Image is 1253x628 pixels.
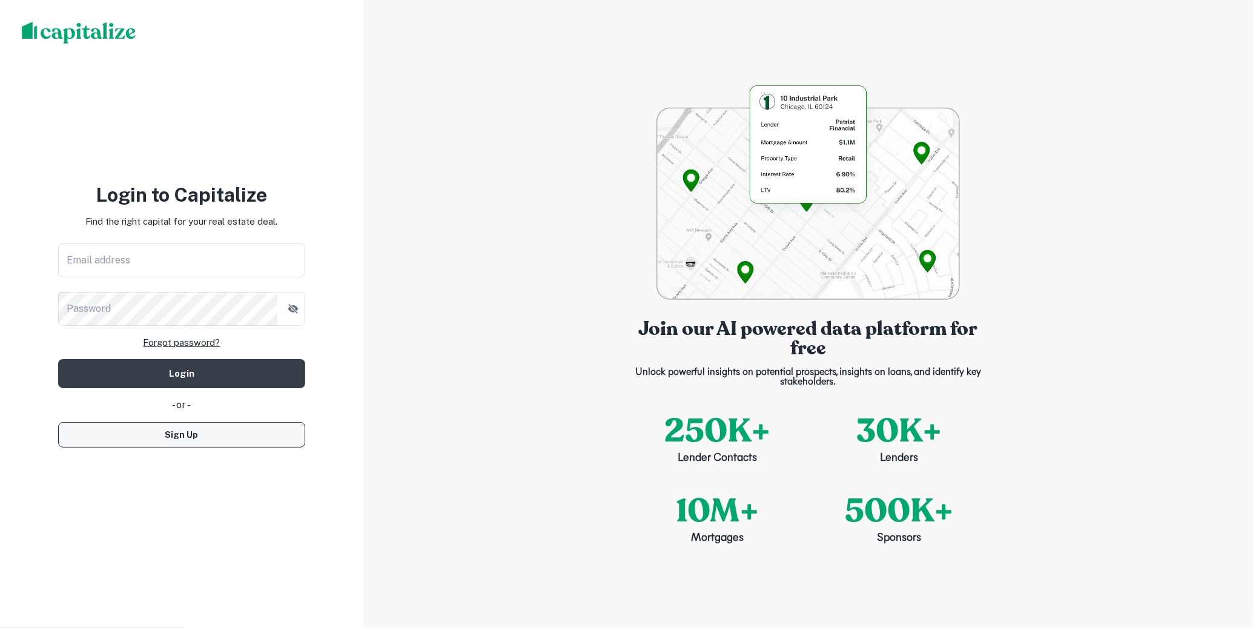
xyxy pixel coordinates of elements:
[86,214,278,229] p: Find the right capital for your real estate deal.
[856,406,942,455] p: 30K+
[58,398,305,412] div: - or -
[627,319,990,358] p: Join our AI powered data platform for free
[144,335,220,350] a: Forgot password?
[58,180,305,210] h3: Login to Capitalize
[22,22,136,44] img: capitalize-logo.png
[691,530,744,547] p: Mortgages
[58,359,305,388] button: Login
[678,451,757,467] p: Lender Contacts
[880,451,918,467] p: Lenders
[656,82,960,300] img: login-bg
[676,486,759,535] p: 10M+
[845,486,953,535] p: 500K+
[627,368,990,387] p: Unlock powerful insights on potential prospects, insights on loans, and identify key stakeholders.
[664,406,770,455] p: 250K+
[877,530,921,547] p: Sponsors
[58,422,305,448] button: Sign Up
[1192,531,1253,589] iframe: Chat Widget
